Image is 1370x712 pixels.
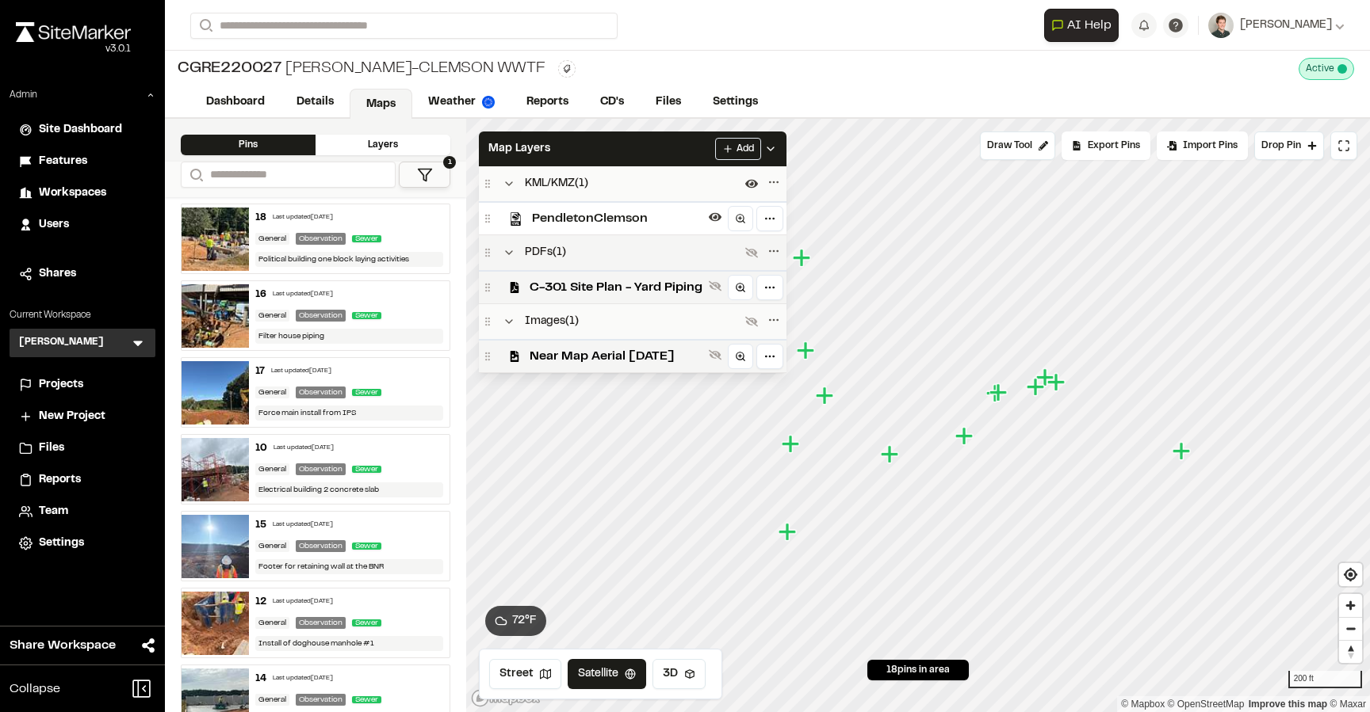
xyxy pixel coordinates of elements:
[39,503,68,520] span: Team
[728,206,753,231] a: Zoom to layer
[19,216,146,234] a: Users
[352,389,381,396] span: Sewer
[255,364,265,379] div: 17
[190,13,219,39] button: Search
[273,290,333,299] div: Last updated [DATE]
[1249,699,1327,710] a: Map feedback
[10,680,60,699] span: Collapse
[182,438,249,501] img: file
[652,659,706,689] button: 3D
[255,636,444,651] div: Install of doghouse manhole #1
[255,463,289,475] div: General
[568,659,646,689] button: Satellite
[19,376,146,394] a: Projects
[881,444,901,465] div: Map marker
[352,543,381,550] span: Sewer
[273,520,333,530] div: Last updated [DATE]
[255,559,444,574] div: Footer for retaining wall at the BNR
[255,518,266,532] div: 15
[399,162,450,188] button: 1
[10,308,155,322] p: Current Workspace
[1254,131,1324,160] button: Drop Pin
[274,444,334,453] div: Last updated [DATE]
[816,386,836,406] div: Map marker
[797,341,817,361] div: Map marker
[10,636,116,655] span: Share Workspace
[19,503,146,520] a: Team
[471,689,541,707] a: Mapbox logo
[779,522,799,543] div: Map marker
[793,248,813,268] div: Map marker
[39,535,84,552] span: Settings
[1067,16,1112,35] span: AI Help
[255,405,444,421] div: Force main install from IPS
[1168,699,1245,710] a: OpenStreetMap
[19,408,146,425] a: New Project
[296,463,346,475] div: Observation
[1157,131,1248,160] div: Import Pins into your project
[182,515,249,578] img: file
[39,216,69,234] span: Users
[182,361,249,425] img: file
[190,87,281,117] a: Dashboard
[181,135,316,155] div: Pins
[1047,372,1068,393] div: Map marker
[16,42,131,56] div: Oh geez...please don't...
[271,367,331,376] div: Last updated [DATE]
[955,426,976,447] div: Map marker
[1088,139,1140,153] span: Export Pins
[255,386,289,398] div: General
[255,595,266,609] div: 12
[255,310,289,322] div: General
[273,674,333,683] div: Last updated [DATE]
[980,131,1055,160] button: Draw Tool
[525,313,579,330] span: Images ( 1 )
[255,694,289,706] div: General
[986,383,1007,404] div: Map marker
[39,185,106,202] span: Workspaces
[530,347,702,366] span: Near Map Aerial [DATE]
[296,233,346,245] div: Observation
[737,142,754,156] span: Add
[530,278,702,297] span: C-301 Site Plan - Yard Piping
[989,383,1010,403] div: Map marker
[350,89,412,119] a: Maps
[558,60,576,78] button: Edit Tags
[39,440,64,457] span: Files
[281,87,350,117] a: Details
[1337,64,1347,74] span: This project is active and counting against your active project count.
[987,139,1032,153] span: Draw Tool
[182,208,249,271] img: file
[39,153,87,170] span: Features
[255,672,266,686] div: 14
[39,408,105,425] span: New Project
[706,276,725,295] button: Show layer
[1288,671,1362,688] div: 200 ft
[1261,139,1301,153] span: Drop Pin
[181,162,209,188] button: Search
[728,344,753,369] a: Zoom to layer
[255,617,289,629] div: General
[715,138,761,160] button: Add
[255,233,289,245] div: General
[1330,699,1366,710] a: Maxar
[352,619,381,626] span: Sewer
[1339,594,1362,617] button: Zoom in
[511,87,584,117] a: Reports
[1299,58,1354,80] div: This project is active and counting against your active project count.
[1339,618,1362,640] span: Zoom out
[182,592,249,655] img: file
[697,87,774,117] a: Settings
[1027,377,1047,398] div: Map marker
[19,121,146,139] a: Site Dashboard
[296,694,346,706] div: Observation
[296,310,346,322] div: Observation
[1339,640,1362,663] button: Reset bearing to north
[706,208,725,227] button: Hide layer
[706,345,725,364] button: Show layer
[728,275,753,300] a: Zoom to layer
[296,617,346,629] div: Observation
[1339,563,1362,586] button: Find my location
[255,329,444,344] div: Filter house piping
[296,540,346,552] div: Observation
